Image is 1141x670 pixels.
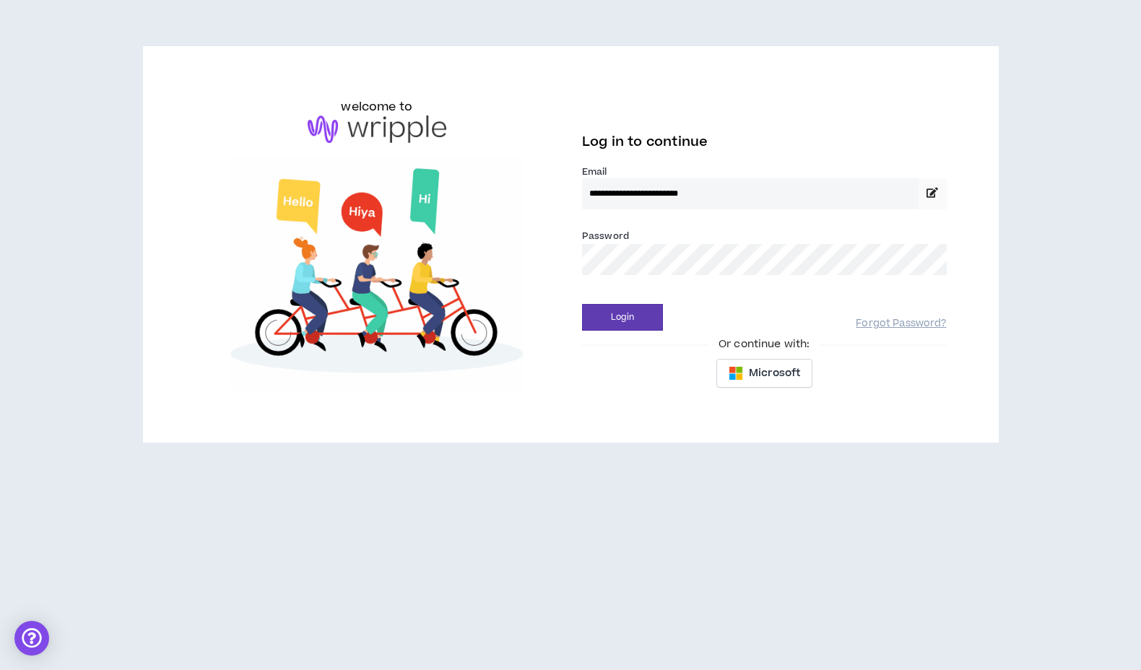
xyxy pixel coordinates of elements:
[195,157,560,391] img: Welcome to Wripple
[749,365,800,381] span: Microsoft
[582,304,663,331] button: Login
[582,133,708,151] span: Log in to continue
[341,98,412,116] h6: welcome to
[716,359,812,388] button: Microsoft
[582,165,947,178] label: Email
[582,230,629,243] label: Password
[14,621,49,656] div: Open Intercom Messenger
[856,317,946,331] a: Forgot Password?
[708,336,820,352] span: Or continue with:
[308,116,446,143] img: logo-brand.png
